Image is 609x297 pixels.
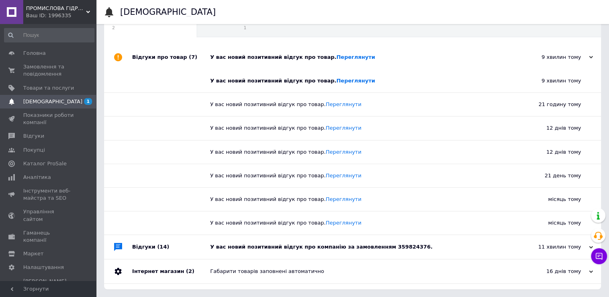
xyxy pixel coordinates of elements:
[23,84,74,92] span: Товари та послуги
[210,124,501,132] div: У вас новий позитивний відгук про товар.
[501,164,601,187] div: 21 день тому
[23,160,66,167] span: Каталог ProSale
[23,132,44,140] span: Відгуки
[501,140,601,164] div: 12 днів тому
[23,98,82,105] span: [DEMOGRAPHIC_DATA]
[157,244,169,250] span: (14)
[326,220,361,226] a: Переглянути
[210,172,501,179] div: У вас новий позитивний відгук про товар.
[23,250,44,257] span: Маркет
[26,12,96,19] div: Ваш ID: 1996335
[120,7,216,17] h1: [DEMOGRAPHIC_DATA]
[23,146,45,154] span: Покупці
[186,268,194,274] span: (2)
[210,243,513,251] div: У вас новий позитивний відгук про компанію за замовленням 359824376.
[23,208,74,223] span: Управління сайтом
[23,187,74,202] span: Інструменти веб-майстра та SEO
[210,268,513,275] div: Габарити товарів заповнені автоматично
[23,229,74,244] span: Гаманець компанії
[326,173,361,179] a: Переглянути
[84,98,92,105] span: 1
[26,5,86,12] span: ПРОМИСЛОВА ГІДРОПОНІКА
[210,54,513,61] div: У вас новий позитивний відгук про товар.
[132,235,210,259] div: Відгуки
[591,248,607,264] button: Чат з покупцем
[513,268,593,275] div: 16 днів тому
[23,63,74,78] span: Замовлення та повідомлення
[501,93,601,116] div: 21 годину тому
[189,54,197,60] span: (7)
[501,116,601,140] div: 12 днів тому
[4,28,94,42] input: Пошук
[326,101,361,107] a: Переглянути
[243,25,314,31] span: 1
[210,196,501,203] div: У вас новий позитивний відгук про товар.
[326,196,361,202] a: Переглянути
[513,243,593,251] div: 11 хвилин тому
[23,112,74,126] span: Показники роботи компанії
[23,50,46,57] span: Головна
[210,148,501,156] div: У вас новий позитивний відгук про товар.
[326,125,361,131] a: Переглянути
[501,188,601,211] div: місяць тому
[336,78,375,84] a: Переглянути
[336,54,375,60] a: Переглянути
[210,219,501,227] div: У вас новий позитивний відгук про товар.
[326,149,361,155] a: Переглянути
[112,25,181,31] span: 2
[513,54,593,61] div: 9 хвилин тому
[501,69,601,92] div: 9 хвилин тому
[23,174,51,181] span: Аналітика
[501,211,601,235] div: місяць тому
[23,264,64,271] span: Налаштування
[132,45,210,69] div: Відгуки про товар
[210,77,501,84] div: У вас новий позитивний відгук про товар.
[132,259,210,283] div: Інтернет магазин
[210,101,501,108] div: У вас новий позитивний відгук про товар.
